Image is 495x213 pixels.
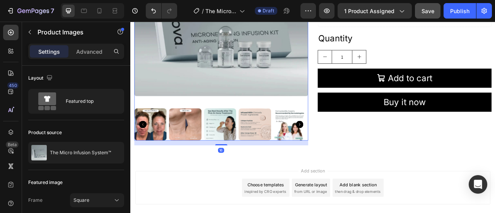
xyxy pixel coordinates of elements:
div: Featured image [28,179,63,186]
img: product feature img [31,145,47,160]
div: Layout [28,73,54,83]
div: Add blank section [266,203,313,211]
p: Settings [38,48,60,56]
button: Save [415,3,440,19]
p: Advanced [76,48,102,56]
div: Open Intercom Messenger [469,175,487,194]
button: Carousel Next Arrow [210,126,220,135]
div: Beta [6,141,19,148]
div: Choose templates [149,203,196,211]
button: Add to cart [238,60,459,84]
button: 1 product assigned [338,3,412,19]
div: Featured top [66,92,113,110]
div: Publish [450,7,469,15]
span: 1 product assigned [344,7,394,15]
div: Quantity [238,13,459,29]
button: Square [70,193,124,207]
div: Buy it now [322,95,376,110]
p: The Micro Infusion System™ [50,150,111,155]
button: increment [282,36,300,53]
span: Save [422,8,434,14]
div: Generate layout [210,203,250,211]
div: 16 [111,160,119,167]
iframe: Design area [130,22,495,213]
button: Publish [444,3,476,19]
span: Add section [214,186,251,194]
button: decrement [239,36,256,53]
span: Square [73,197,89,204]
div: 450 [7,82,19,89]
div: Add to cart [328,64,384,79]
div: Undo/Redo [146,3,177,19]
p: Product Images [38,27,103,37]
span: The Micro Infusion System™ [205,7,236,15]
p: 7 [51,6,54,15]
label: Frame [28,197,43,204]
span: / [202,7,204,15]
span: Draft [263,7,274,14]
div: Product source [28,129,62,136]
button: 7 [3,3,58,19]
input: quantity [256,36,282,53]
button: Buy it now [238,90,459,114]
